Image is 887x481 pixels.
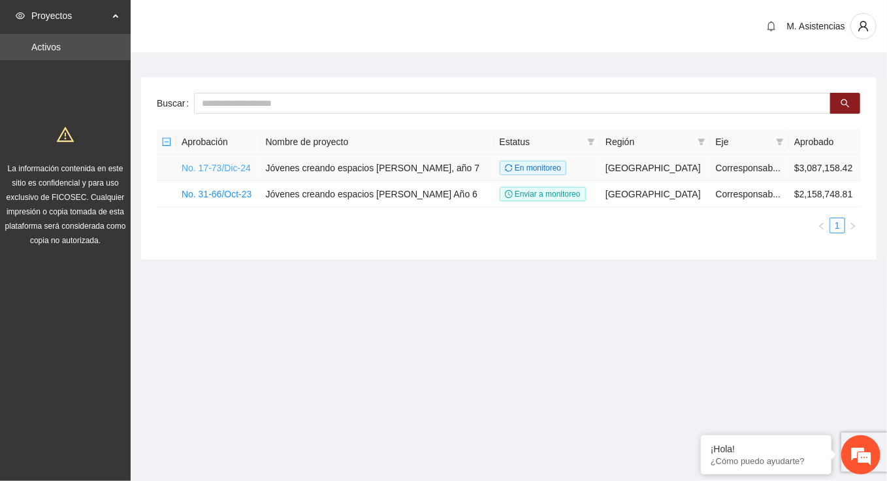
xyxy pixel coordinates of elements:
[789,181,861,207] td: $2,158,748.81
[505,190,513,198] span: clock-circle
[5,164,126,245] span: La información contenida en este sitio es confidencial y para uso exclusivo de FICOSEC. Cualquier...
[500,161,567,175] span: En monitoreo
[845,218,861,233] li: Next Page
[695,132,708,152] span: filter
[850,13,877,39] button: user
[182,163,251,173] a: No. 17-73/Dic-24
[698,138,705,146] span: filter
[716,163,781,173] span: Corresponsab...
[76,162,180,294] span: Estamos en línea.
[500,187,586,201] span: Enviar a monitoreo
[814,218,830,233] button: left
[711,456,822,466] p: ¿Cómo puedo ayudarte?
[814,218,830,233] li: Previous Page
[214,7,246,38] div: Minimizar ventana de chat en vivo
[773,132,786,152] span: filter
[16,11,25,20] span: eye
[841,99,850,109] span: search
[716,135,771,149] span: Eje
[849,222,857,230] span: right
[500,135,583,149] span: Estatus
[845,218,861,233] button: right
[600,181,710,207] td: [GEOGRAPHIC_DATA]
[31,3,108,29] span: Proyectos
[68,67,219,84] div: Chatee con nosotros ahora
[711,444,822,454] div: ¡Hola!
[600,155,710,181] td: [GEOGRAPHIC_DATA]
[182,189,251,199] a: No. 31-66/Oct-23
[505,164,513,172] span: sync
[162,137,171,146] span: minus-square
[830,93,860,114] button: search
[789,129,861,155] th: Aprobado
[261,129,494,155] th: Nombre de proyecto
[585,132,598,152] span: filter
[787,21,845,31] span: M. Asistencias
[762,21,781,31] span: bell
[261,155,494,181] td: Jóvenes creando espacios [PERSON_NAME], año 7
[818,222,826,230] span: left
[7,333,249,378] textarea: Escriba su mensaje y pulse “Intro”
[157,93,194,114] label: Buscar
[261,181,494,207] td: Jóvenes creando espacios [PERSON_NAME] Año 6
[789,155,861,181] td: $3,087,158.42
[605,135,692,149] span: Región
[761,16,782,37] button: bell
[31,42,61,52] a: Activos
[716,189,781,199] span: Corresponsab...
[176,129,261,155] th: Aprobación
[776,138,784,146] span: filter
[830,218,845,233] a: 1
[57,126,74,143] span: warning
[587,138,595,146] span: filter
[851,20,876,32] span: user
